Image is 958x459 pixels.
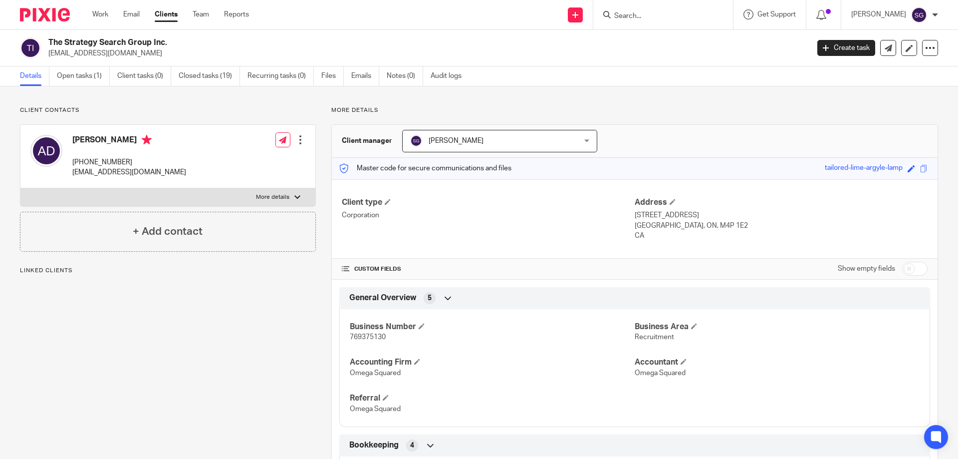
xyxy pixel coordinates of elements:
[635,322,920,332] h4: Business Area
[825,163,903,174] div: tailored-lime-argyle-lamp
[635,357,920,368] h4: Accountant
[350,334,386,341] span: 769375130
[911,7,927,23] img: svg%3E
[342,197,635,208] h4: Client type
[20,106,316,114] p: Client contacts
[429,137,483,144] span: [PERSON_NAME]
[30,135,62,167] img: svg%3E
[350,393,635,404] h4: Referral
[20,66,49,86] a: Details
[342,136,392,146] h3: Client manager
[635,334,674,341] span: Recruitment
[142,135,152,145] i: Primary
[410,441,414,451] span: 4
[72,135,186,147] h4: [PERSON_NAME]
[350,322,635,332] h4: Business Number
[331,106,938,114] p: More details
[635,231,928,241] p: CA
[48,48,802,58] p: [EMAIL_ADDRESS][DOMAIN_NAME]
[613,12,703,21] input: Search
[851,9,906,19] p: [PERSON_NAME]
[635,210,928,220] p: [STREET_ADDRESS]
[57,66,110,86] a: Open tasks (1)
[350,357,635,368] h4: Accounting Firm
[179,66,240,86] a: Closed tasks (19)
[20,8,70,21] img: Pixie
[155,9,178,19] a: Clients
[838,264,895,274] label: Show empty fields
[428,293,432,303] span: 5
[247,66,314,86] a: Recurring tasks (0)
[757,11,796,18] span: Get Support
[349,293,416,303] span: General Overview
[342,210,635,220] p: Corporation
[256,193,289,201] p: More details
[350,370,401,377] span: Omega Squared
[72,157,186,167] p: [PHONE_NUMBER]
[817,40,875,56] a: Create task
[431,66,469,86] a: Audit logs
[339,163,511,173] p: Master code for secure communications and files
[123,9,140,19] a: Email
[635,370,686,377] span: Omega Squared
[321,66,344,86] a: Files
[20,37,41,58] img: svg%3E
[133,224,203,239] h4: + Add contact
[342,265,635,273] h4: CUSTOM FIELDS
[387,66,423,86] a: Notes (0)
[635,221,928,231] p: [GEOGRAPHIC_DATA], ON, M4P 1E2
[351,66,379,86] a: Emails
[410,135,422,147] img: svg%3E
[350,406,401,413] span: Omega Squared
[349,440,399,451] span: Bookkeeping
[72,167,186,177] p: [EMAIL_ADDRESS][DOMAIN_NAME]
[48,37,652,48] h2: The Strategy Search Group Inc.
[20,267,316,275] p: Linked clients
[635,197,928,208] h4: Address
[224,9,249,19] a: Reports
[92,9,108,19] a: Work
[117,66,171,86] a: Client tasks (0)
[193,9,209,19] a: Team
